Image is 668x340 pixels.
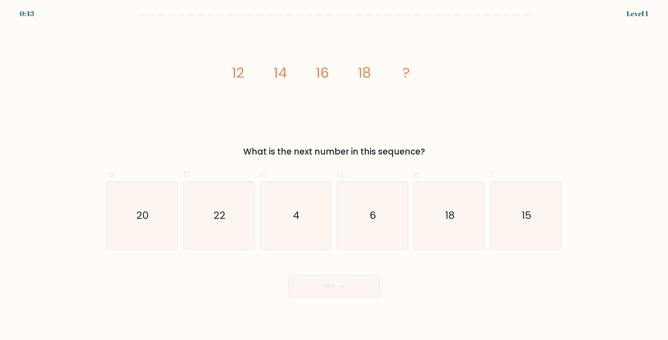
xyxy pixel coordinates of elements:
div: 0:43 [20,8,34,19]
span: a. [107,167,115,181]
text: 6 [370,208,376,222]
tspan: 18 [358,63,371,83]
text: 20 [137,208,149,222]
span: f. [490,167,495,181]
tspan: 12 [232,63,244,83]
text: 15 [522,208,531,222]
text: 4 [293,208,299,222]
span: c. [260,167,268,181]
span: d. [337,167,345,181]
button: Next [289,275,380,297]
tspan: ? [403,63,410,83]
div: Level 1 [627,8,648,19]
span: e. [414,167,421,181]
text: 18 [445,208,455,222]
div: What is the next number in this sequence? [111,145,557,158]
span: b. [183,167,192,181]
tspan: 14 [273,63,287,83]
tspan: 16 [316,63,329,83]
text: 22 [213,208,225,222]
